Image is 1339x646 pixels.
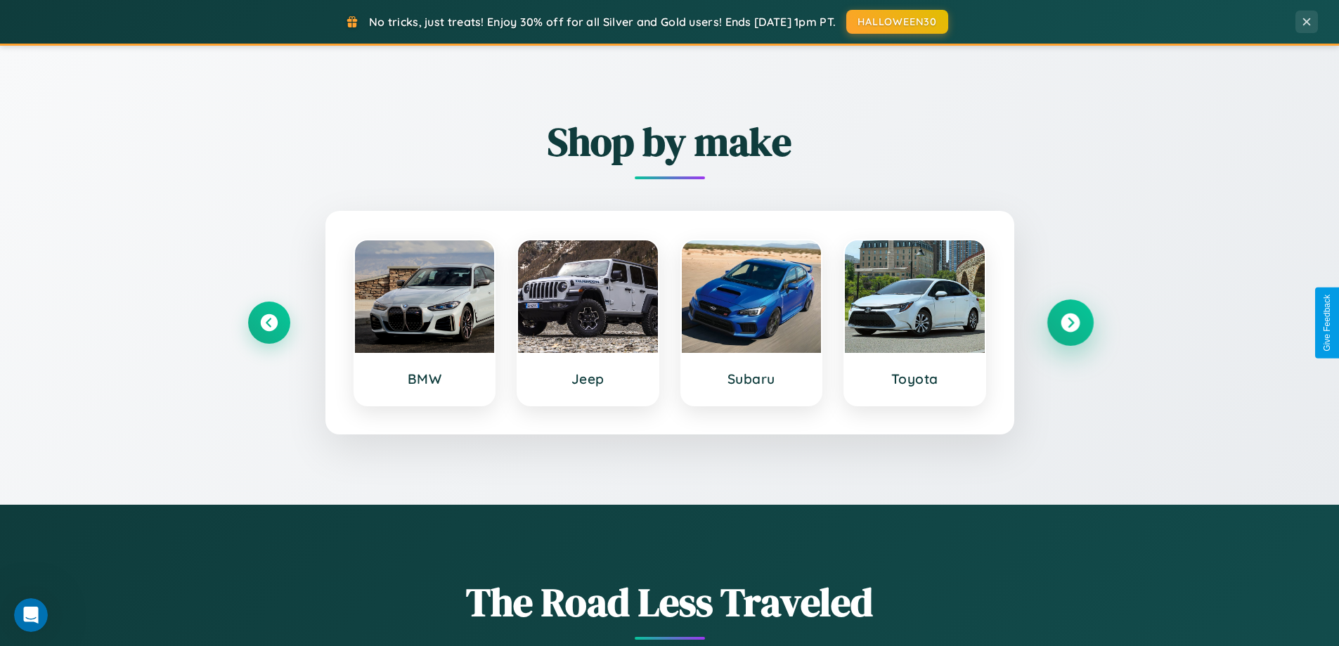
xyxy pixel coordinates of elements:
h3: Jeep [532,370,644,387]
button: HALLOWEEN30 [846,10,948,34]
h3: Subaru [696,370,808,387]
span: No tricks, just treats! Enjoy 30% off for all Silver and Gold users! Ends [DATE] 1pm PT. [369,15,836,29]
h3: Toyota [859,370,971,387]
h2: Shop by make [248,115,1092,169]
div: Give Feedback [1322,295,1332,351]
h1: The Road Less Traveled [248,575,1092,629]
h3: BMW [369,370,481,387]
iframe: Intercom live chat [14,598,48,632]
